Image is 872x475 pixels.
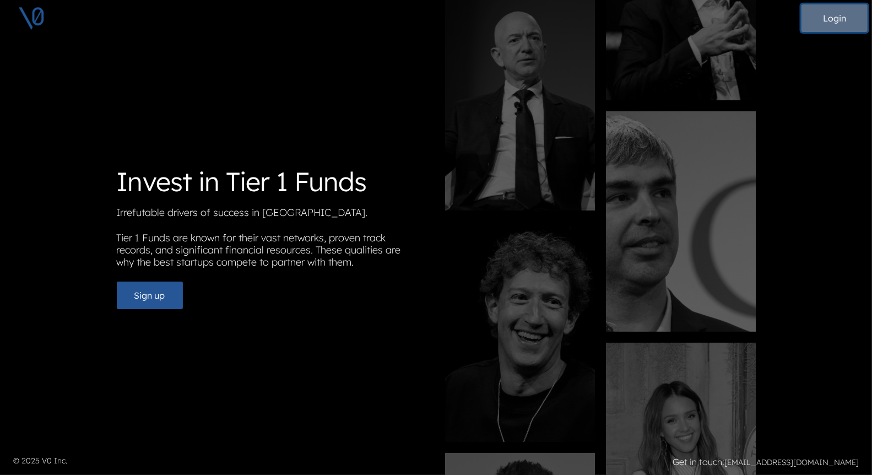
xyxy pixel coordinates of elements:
[117,166,427,198] h1: Invest in Tier 1 Funds
[18,4,45,32] img: V0 logo
[724,457,859,467] a: [EMAIL_ADDRESS][DOMAIN_NAME]
[117,207,427,223] p: Irrefutable drivers of success in [GEOGRAPHIC_DATA].
[117,282,183,309] button: Sign up
[117,232,427,273] p: Tier 1 Funds are known for their vast networks, proven track records, and significant financial r...
[13,455,430,467] p: © 2025 V0 Inc.
[673,456,724,467] strong: Get in touch:
[801,4,868,32] button: Login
